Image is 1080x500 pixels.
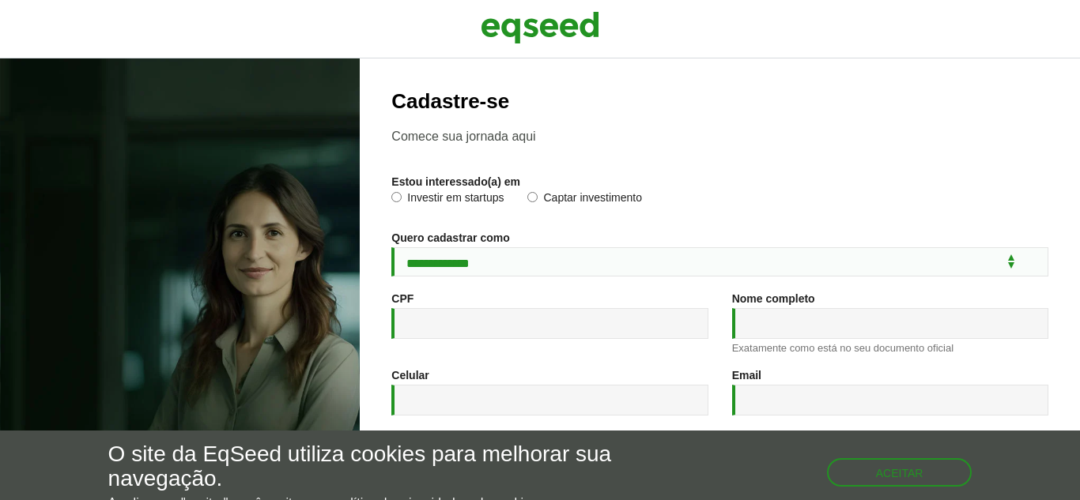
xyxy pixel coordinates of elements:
h5: O site da EqSeed utiliza cookies para melhorar sua navegação. [108,442,627,491]
input: Captar investimento [527,192,538,202]
label: Investir em startups [391,192,504,208]
label: Estou interessado(a) em [391,176,520,187]
input: Investir em startups [391,192,402,202]
label: Captar investimento [527,192,642,208]
div: Exatamente como está no seu documento oficial [732,343,1048,353]
label: Celular [391,370,429,381]
button: Aceitar [827,458,972,487]
h2: Cadastre-se [391,90,1048,113]
img: EqSeed Logo [481,8,599,47]
label: Nome completo [732,293,815,304]
label: CPF [391,293,413,304]
p: Comece sua jornada aqui [391,129,1048,144]
label: Email [732,370,761,381]
label: Quero cadastrar como [391,232,509,243]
